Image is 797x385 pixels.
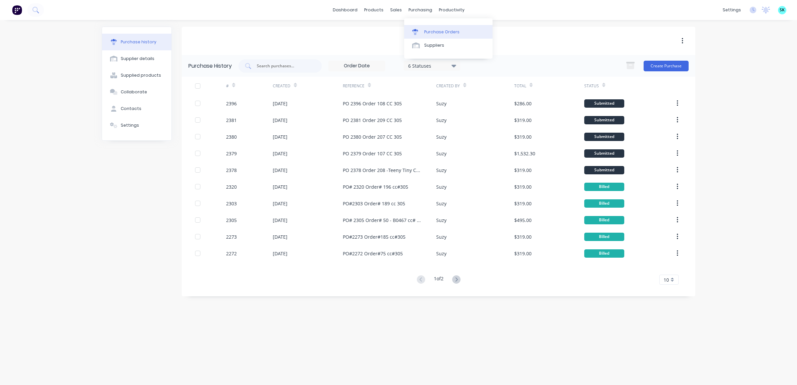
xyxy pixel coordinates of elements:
[361,5,387,15] div: products
[102,67,171,84] button: Supplied products
[121,72,161,78] div: Supplied products
[273,250,287,257] div: [DATE]
[226,233,237,240] div: 2273
[584,166,624,174] div: Submitted
[436,250,447,257] div: Suzy
[226,100,237,107] div: 2396
[121,39,156,45] div: Purchase history
[514,117,532,124] div: $319.00
[584,83,599,89] div: Status
[584,149,624,158] div: Submitted
[514,150,535,157] div: $1,532.30
[436,200,447,207] div: Suzy
[343,150,402,157] div: PO 2379 Order 107 CC 305
[584,183,624,191] div: Billed
[273,117,287,124] div: [DATE]
[226,200,237,207] div: 2303
[329,61,385,71] input: Order Date
[273,83,290,89] div: Created
[273,167,287,174] div: [DATE]
[436,233,447,240] div: Suzy
[12,5,22,15] img: Factory
[514,167,532,174] div: $319.00
[102,50,171,67] button: Supplier details
[273,233,287,240] div: [DATE]
[226,217,237,224] div: 2305
[343,167,423,174] div: PO 2378 Order 208 -Teeny Tiny CC 305
[226,150,237,157] div: 2379
[436,5,468,15] div: productivity
[226,167,237,174] div: 2378
[514,100,532,107] div: $286.00
[584,199,624,208] div: Billed
[584,216,624,224] div: Billed
[584,133,624,141] div: Submitted
[424,29,460,35] div: Purchase Orders
[343,250,403,257] div: PO#2272 Order#75 cc#305
[780,7,785,13] span: SK
[584,99,624,108] div: Submitted
[514,133,532,140] div: $319.00
[436,83,460,89] div: Created By
[273,150,287,157] div: [DATE]
[343,100,402,107] div: PO 2396 Order 108 CC 305
[343,83,364,89] div: Reference
[404,39,493,52] a: Suppliers
[273,100,287,107] div: [DATE]
[387,5,405,15] div: sales
[424,42,444,48] div: Suppliers
[256,63,311,69] input: Search purchases...
[434,275,444,285] div: 1 of 2
[584,116,624,124] div: Submitted
[121,106,141,112] div: Contacts
[226,250,237,257] div: 2272
[514,83,526,89] div: Total
[329,5,361,15] a: dashboard
[436,133,447,140] div: Suzy
[226,133,237,140] div: 2380
[121,56,154,62] div: Supplier details
[273,217,287,224] div: [DATE]
[273,200,287,207] div: [DATE]
[436,150,447,157] div: Suzy
[514,183,532,190] div: $319.00
[405,5,436,15] div: purchasing
[102,117,171,134] button: Settings
[664,276,669,283] span: 10
[102,84,171,100] button: Collaborate
[226,83,229,89] div: #
[436,117,447,124] div: Suzy
[514,250,532,257] div: $319.00
[343,183,408,190] div: PO# 2320 Order# 196 cc#305
[343,233,406,240] div: PO#2273 Order#185 cc#305
[436,100,447,107] div: Suzy
[273,133,287,140] div: [DATE]
[121,122,139,128] div: Settings
[273,183,287,190] div: [DATE]
[102,34,171,50] button: Purchase history
[514,200,532,207] div: $319.00
[343,117,402,124] div: PO 2381 Order 209 CC 305
[584,233,624,241] div: Billed
[408,62,456,69] div: 6 Statuses
[102,100,171,117] button: Contacts
[436,217,447,224] div: Suzy
[584,249,624,258] div: Billed
[226,117,237,124] div: 2381
[436,167,447,174] div: Suzy
[719,5,744,15] div: settings
[343,200,405,207] div: PO#2303 Order# 189 cc 305
[514,233,532,240] div: $319.00
[514,217,532,224] div: $495.00
[343,217,423,224] div: PO# 2305 Order# 50 - B0467 cc# 305
[436,183,447,190] div: Suzy
[121,89,147,95] div: Collaborate
[226,183,237,190] div: 2320
[644,61,689,71] button: Create Purchase
[188,62,232,70] div: Purchase History
[404,25,493,38] a: Purchase Orders
[343,133,402,140] div: PO 2380 Order 207 CC 305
